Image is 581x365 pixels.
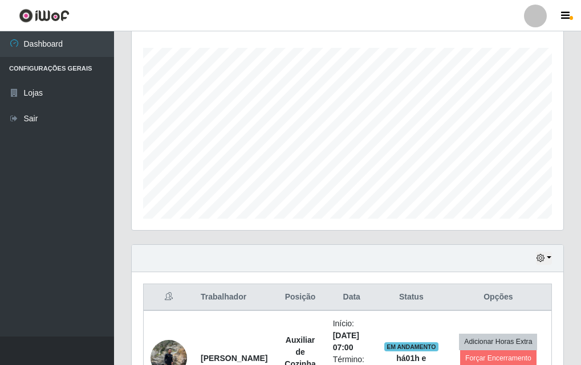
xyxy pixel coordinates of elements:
[201,354,267,363] strong: [PERSON_NAME]
[333,331,359,352] time: [DATE] 07:00
[333,318,371,354] li: Início:
[459,334,537,350] button: Adicionar Horas Extra
[19,9,70,23] img: CoreUI Logo
[377,284,445,311] th: Status
[274,284,326,311] th: Posição
[384,342,438,351] span: EM ANDAMENTO
[445,284,552,311] th: Opções
[326,284,377,311] th: Data
[194,284,274,311] th: Trabalhador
